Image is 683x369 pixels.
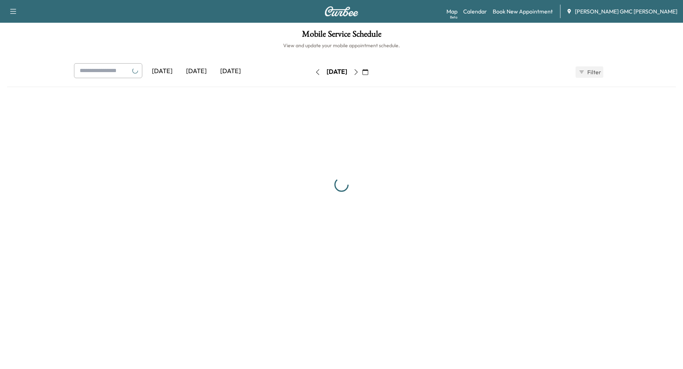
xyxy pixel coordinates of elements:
[587,68,600,76] span: Filter
[446,7,457,16] a: MapBeta
[7,30,676,42] h1: Mobile Service Schedule
[213,63,248,80] div: [DATE]
[493,7,553,16] a: Book New Appointment
[576,66,603,78] button: Filter
[327,67,347,76] div: [DATE]
[7,42,676,49] h6: View and update your mobile appointment schedule.
[145,63,179,80] div: [DATE]
[179,63,213,80] div: [DATE]
[324,6,359,16] img: Curbee Logo
[575,7,677,16] span: [PERSON_NAME] GMC [PERSON_NAME]
[463,7,487,16] a: Calendar
[450,15,457,20] div: Beta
